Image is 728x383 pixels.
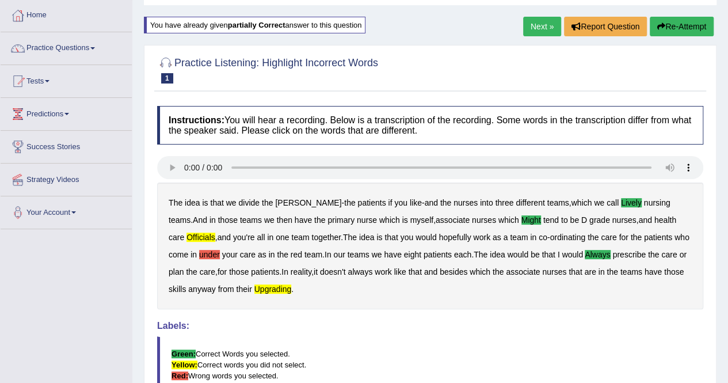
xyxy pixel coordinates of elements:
[379,215,400,225] b: which
[314,215,325,225] b: the
[612,215,636,225] b: nurses
[343,233,357,242] b: The
[240,250,256,259] b: care
[238,198,260,207] b: divide
[281,267,288,276] b: In
[291,250,302,259] b: red
[277,215,292,225] b: then
[571,198,592,207] b: which
[311,233,341,242] b: together
[585,250,610,259] b: always
[402,215,408,225] b: is
[584,267,596,276] b: are
[267,233,273,242] b: in
[333,250,345,259] b: our
[199,250,220,259] b: under
[262,198,273,207] b: the
[612,250,646,259] b: prescribe
[539,233,547,242] b: co
[188,285,215,294] b: anyway
[495,198,513,207] b: three
[531,250,540,259] b: be
[384,250,401,259] b: have
[510,233,528,242] b: team
[569,267,582,276] b: that
[240,215,262,225] b: teams
[1,196,132,225] a: Your Account
[1,98,132,127] a: Predictions
[570,215,579,225] b: be
[376,233,382,242] b: is
[530,233,536,242] b: in
[543,215,559,225] b: tend
[440,267,467,276] b: besides
[394,198,407,207] b: you
[372,250,382,259] b: we
[357,198,386,207] b: patients
[588,233,599,242] b: the
[1,164,132,192] a: Strategy Videos
[1,131,132,160] a: Success Stories
[193,215,207,225] b: And
[454,250,471,259] b: each
[562,250,583,259] b: would
[291,233,309,242] b: team
[228,21,285,29] b: partially correct
[169,285,186,294] b: skills
[664,267,684,276] b: those
[218,285,234,294] b: from
[1,65,132,94] a: Tests
[424,198,437,207] b: and
[621,198,642,207] b: lively
[257,233,265,242] b: all
[631,233,642,242] b: the
[650,17,714,36] button: Re-Attempt
[304,250,322,259] b: team
[473,233,490,242] b: work
[599,267,605,276] b: in
[416,233,437,242] b: would
[218,267,227,276] b: for
[186,233,215,242] b: officials
[169,233,184,242] b: care
[209,215,216,225] b: in
[558,250,560,259] b: I
[327,215,355,225] b: primary
[291,267,311,276] b: reality
[648,250,659,259] b: the
[654,215,676,225] b: health
[638,215,651,225] b: and
[254,285,292,294] b: upgrading
[674,233,689,242] b: who
[661,250,677,259] b: care
[359,233,374,242] b: idea
[236,285,251,294] b: their
[474,250,487,259] b: The
[218,233,231,242] b: and
[202,198,208,207] b: is
[348,250,369,259] b: teams
[504,233,508,242] b: a
[547,198,569,207] b: teams
[226,198,237,207] b: we
[410,198,422,207] b: like
[550,233,586,242] b: ordinating
[470,267,490,276] b: which
[644,198,670,207] b: nursing
[251,267,279,276] b: patients
[388,198,392,207] b: if
[404,250,421,259] b: eight
[436,215,470,225] b: associate
[516,198,544,207] b: different
[439,233,471,242] b: hopefully
[375,267,392,276] b: work
[410,215,433,225] b: myself
[453,198,478,207] b: nurses
[171,361,197,369] b: Yellow:
[480,198,493,207] b: into
[424,250,452,259] b: patients
[472,215,496,225] b: nurses
[1,32,132,61] a: Practice Questions
[157,321,703,331] h4: Labels:
[561,215,568,225] b: to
